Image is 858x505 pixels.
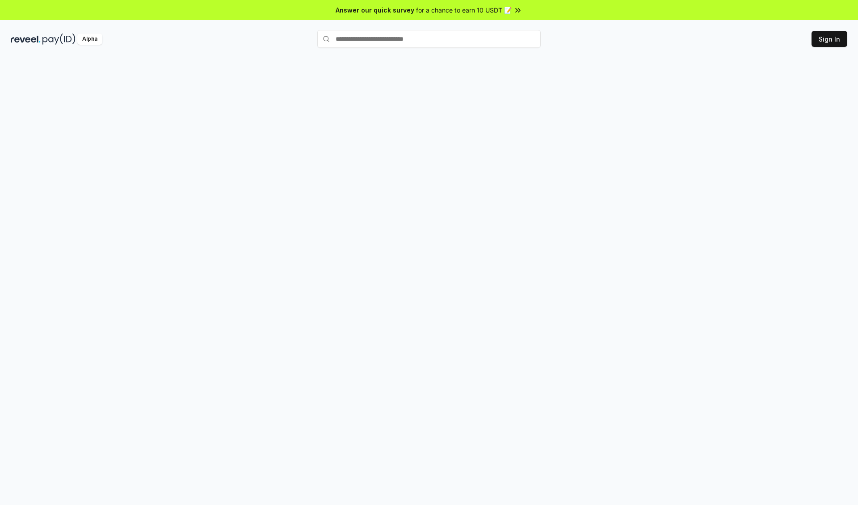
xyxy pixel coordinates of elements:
img: reveel_dark [11,34,41,45]
span: Answer our quick survey [336,5,414,15]
button: Sign In [812,31,847,47]
img: pay_id [42,34,76,45]
div: Alpha [77,34,102,45]
span: for a chance to earn 10 USDT 📝 [416,5,512,15]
